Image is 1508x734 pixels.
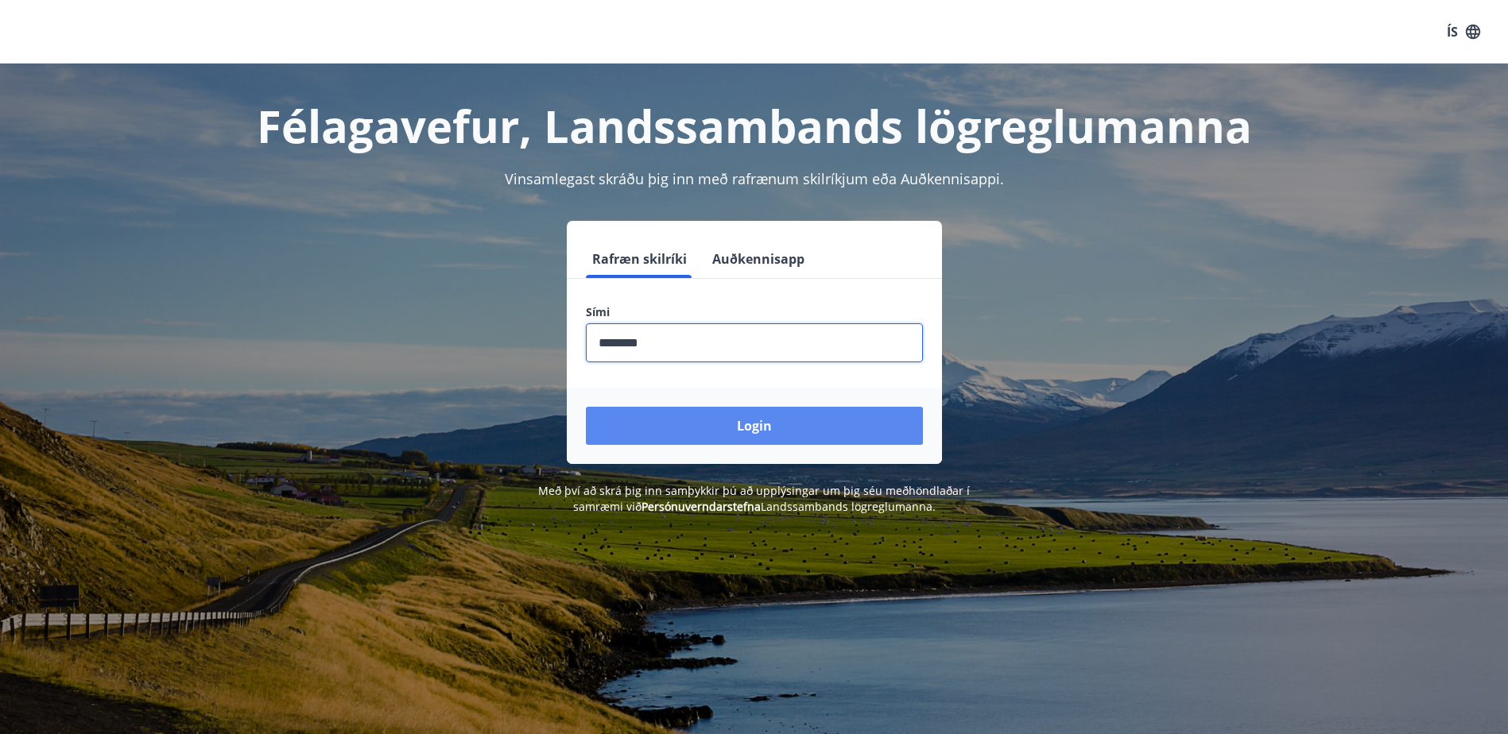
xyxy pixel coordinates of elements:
button: Auðkennisapp [706,240,811,278]
h1: Félagavefur, Landssambands lögreglumanna [201,95,1308,156]
a: Persónuverndarstefna [642,499,761,514]
button: Rafræn skilríki [586,240,693,278]
button: ÍS [1438,17,1489,46]
span: Vinsamlegast skráðu þig inn með rafrænum skilríkjum eða Auðkennisappi. [505,169,1004,188]
button: Login [586,407,923,445]
label: Sími [586,304,923,320]
span: Með því að skrá þig inn samþykkir þú að upplýsingar um þig séu meðhöndlaðar í samræmi við Landssa... [538,483,970,514]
